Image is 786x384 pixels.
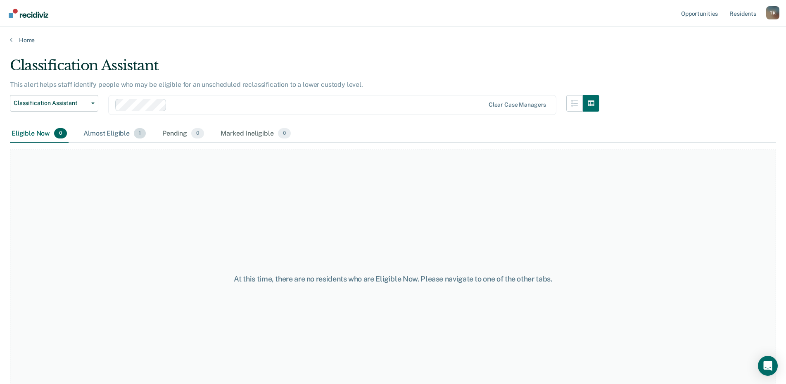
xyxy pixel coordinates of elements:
[161,125,206,143] div: Pending0
[10,125,69,143] div: Eligible Now0
[10,36,776,44] a: Home
[202,274,584,284] div: At this time, there are no residents who are Eligible Now. Please navigate to one of the other tabs.
[14,100,88,107] span: Classification Assistant
[10,81,363,88] p: This alert helps staff identify people who may be eligible for an unscheduled reclassification to...
[10,57,599,81] div: Classification Assistant
[82,125,147,143] div: Almost Eligible1
[489,101,546,108] div: Clear case managers
[54,128,67,139] span: 0
[766,6,779,19] button: Profile dropdown button
[191,128,204,139] span: 0
[766,6,779,19] div: T K
[219,125,292,143] div: Marked Ineligible0
[10,95,98,112] button: Classification Assistant
[278,128,291,139] span: 0
[758,356,778,376] div: Open Intercom Messenger
[134,128,146,139] span: 1
[9,9,48,18] img: Recidiviz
